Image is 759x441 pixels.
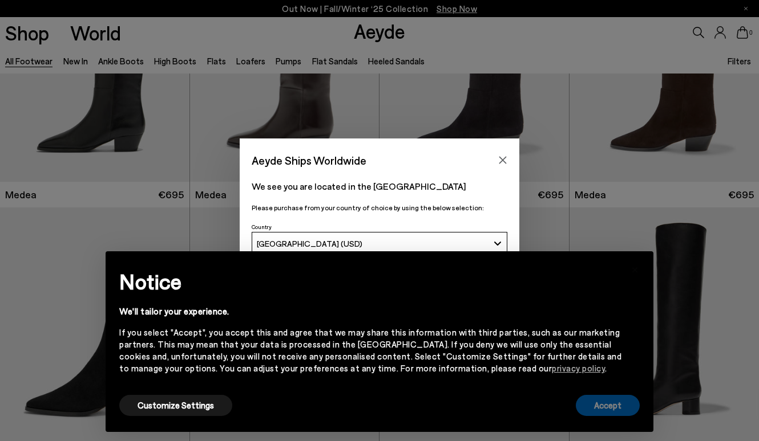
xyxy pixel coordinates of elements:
[621,255,649,282] button: Close this notice
[119,395,232,416] button: Customize Settings
[119,305,621,317] div: We'll tailor your experience.
[576,395,640,416] button: Accept
[119,267,621,296] h2: Notice
[252,150,366,170] span: Aeyde Ships Worldwide
[631,260,639,276] span: ×
[552,363,605,373] a: privacy policy
[494,152,511,169] button: Close
[252,179,507,193] p: We see you are located in the [GEOGRAPHIC_DATA]
[252,223,272,230] span: Country
[252,202,507,213] p: Please purchase from your country of choice by using the below selection:
[257,239,362,248] span: [GEOGRAPHIC_DATA] (USD)
[119,326,621,374] div: If you select "Accept", you accept this and agree that we may share this information with third p...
